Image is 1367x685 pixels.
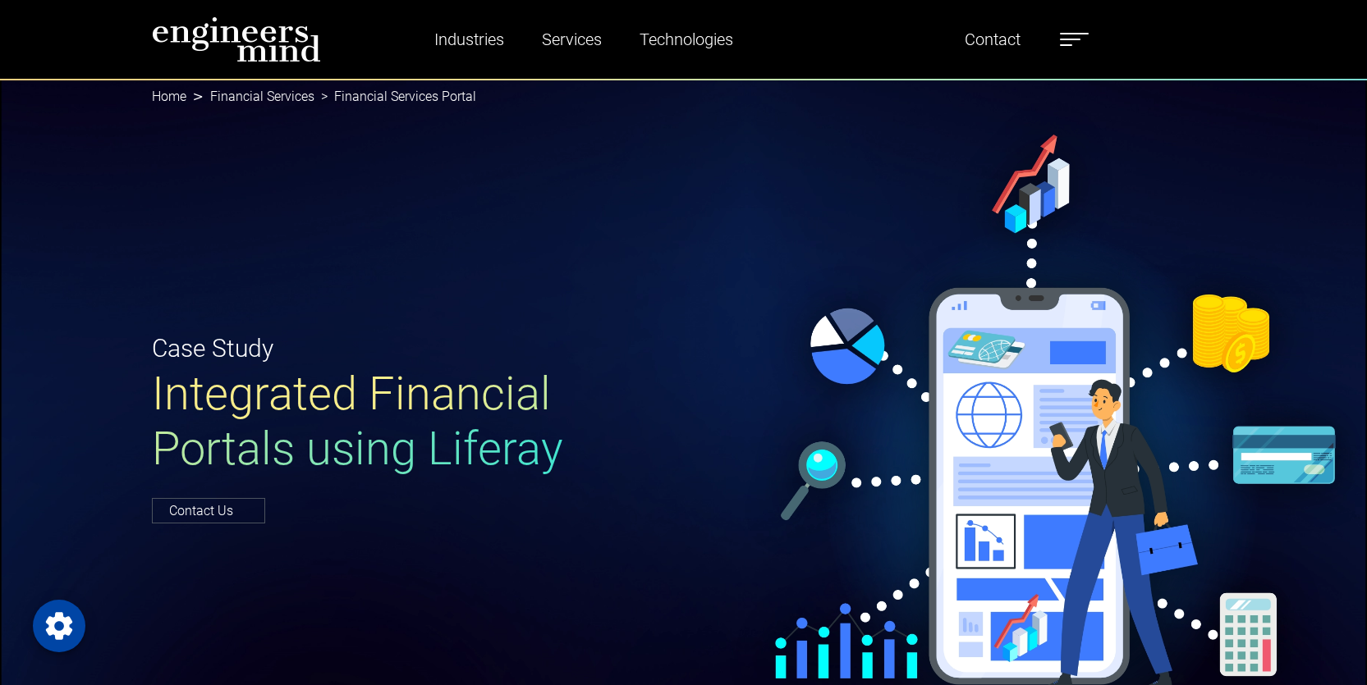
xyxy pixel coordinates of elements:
[152,79,1216,115] nav: breadcrumb
[314,87,476,107] li: Financial Services Portal
[152,367,563,476] span: Integrated Financial Portals using Liferay
[633,21,740,58] a: Technologies
[210,89,314,104] a: Financial Services
[152,498,265,523] a: Contact Us
[152,330,674,367] p: Case Study
[152,89,186,104] a: Home
[152,16,321,62] img: logo
[428,21,511,58] a: Industries
[535,21,608,58] a: Services
[958,21,1027,58] a: Contact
